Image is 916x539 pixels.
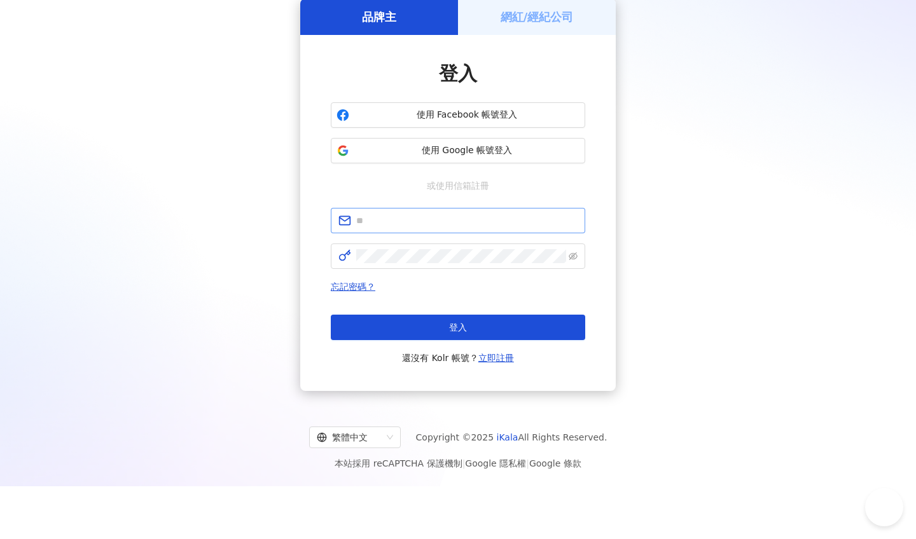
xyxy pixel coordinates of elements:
span: | [526,458,529,468]
a: 立即註冊 [478,353,514,363]
h5: 品牌主 [362,9,396,25]
h5: 網紅/經紀公司 [501,9,574,25]
span: 本站採用 reCAPTCHA 保護機制 [335,456,581,471]
button: 使用 Facebook 帳號登入 [331,102,585,128]
span: 登入 [439,62,477,85]
span: 登入 [449,322,467,332]
button: 登入 [331,315,585,340]
span: 使用 Facebook 帳號登入 [354,109,579,121]
a: 忘記密碼？ [331,282,375,292]
iframe: Help Scout Beacon - Open [865,488,903,526]
span: Copyright © 2025 All Rights Reserved. [416,430,607,445]
span: | [462,458,466,468]
span: 還沒有 Kolr 帳號？ [402,350,514,365]
a: Google 條款 [529,458,581,468]
a: Google 隱私權 [465,458,526,468]
div: 繁體中文 [317,427,382,447]
span: eye-invisible [569,252,578,261]
button: 使用 Google 帳號登入 [331,138,585,163]
span: 或使用信箱註冊 [418,179,498,193]
a: iKala [497,432,518,442]
span: 使用 Google 帳號登入 [354,144,579,157]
